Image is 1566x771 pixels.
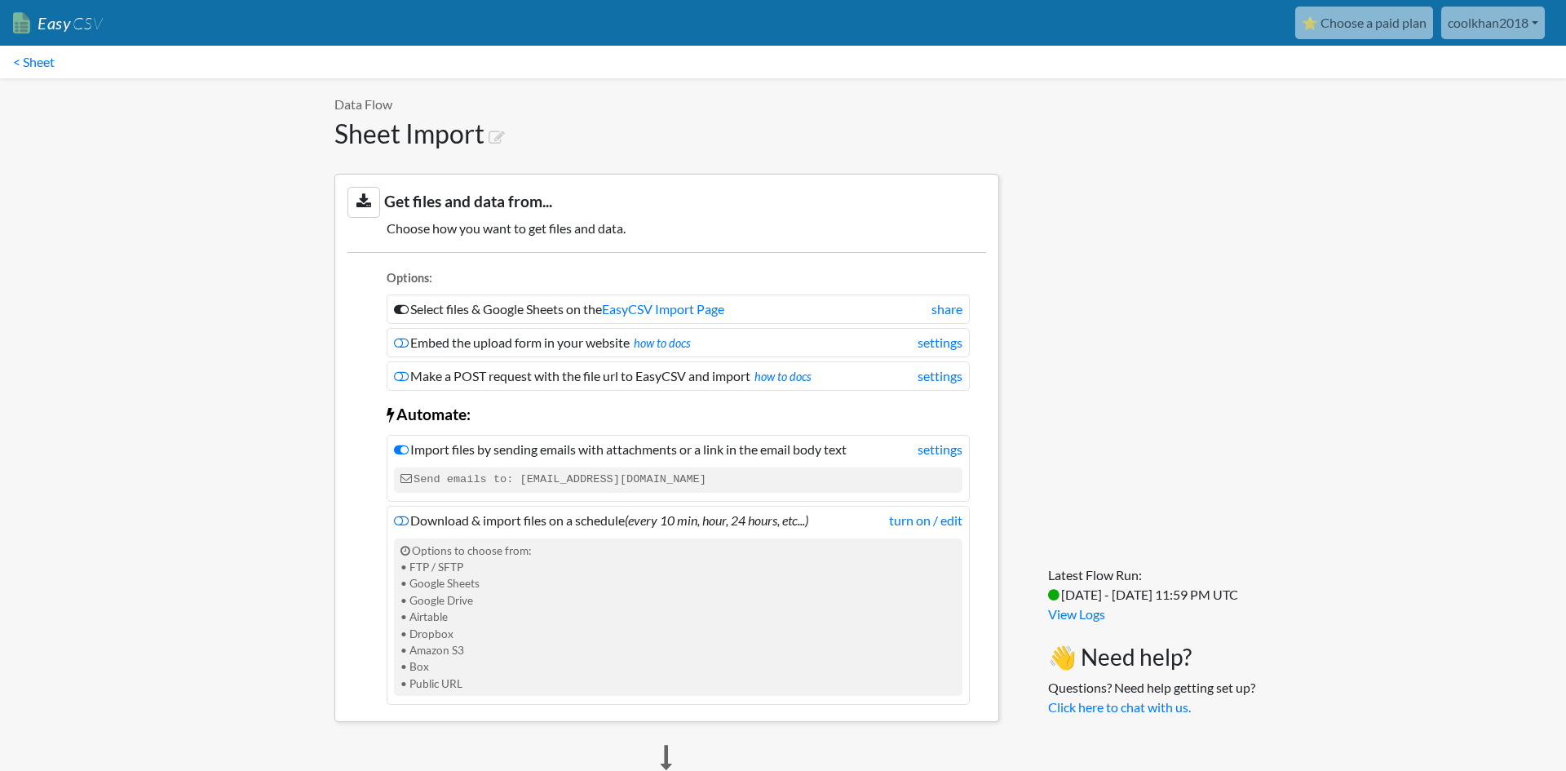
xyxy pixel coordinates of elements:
a: settings [918,333,962,352]
div: Options to choose from: • FTP / SFTP • Google Sheets • Google Drive • Airtable • Dropbox • Amazon... [394,538,962,697]
a: ⭐ Choose a paid plan [1295,7,1433,39]
p: Questions? Need help getting set up? [1048,678,1255,717]
p: Data Flow [334,95,999,114]
a: View Logs [1048,606,1105,622]
a: share [931,299,962,319]
i: (every 10 min, hour, 24 hours, etc...) [625,512,808,528]
li: Import files by sending emails with attachments or a link in the email body text [387,435,970,501]
li: Options: [387,269,970,291]
li: Select files & Google Sheets on the [387,295,970,324]
h3: 👋 Need help? [1048,644,1255,671]
a: how to docs [754,370,812,383]
a: coolkhan2018 [1441,7,1545,39]
span: Latest Flow Run: [DATE] - [DATE] 11:59 PM UTC [1048,567,1238,602]
code: Send emails to: [EMAIL_ADDRESS][DOMAIN_NAME] [394,467,962,492]
a: EasyCSV [13,7,103,40]
a: how to docs [634,336,691,350]
span: CSV [71,13,103,33]
li: Make a POST request with the file url to EasyCSV and import [387,361,970,391]
a: EasyCSV Import Page [602,301,724,317]
li: Download & import files on a schedule [387,506,970,706]
a: Click here to chat with us. [1048,699,1191,715]
li: Embed the upload form in your website [387,328,970,357]
h5: Choose how you want to get files and data. [347,220,986,236]
a: settings [918,440,962,459]
h3: Get files and data from... [347,187,986,217]
a: settings [918,366,962,386]
li: Automate: [387,395,970,431]
a: turn on / edit [889,511,962,530]
h1: Sheet Import [334,118,999,149]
